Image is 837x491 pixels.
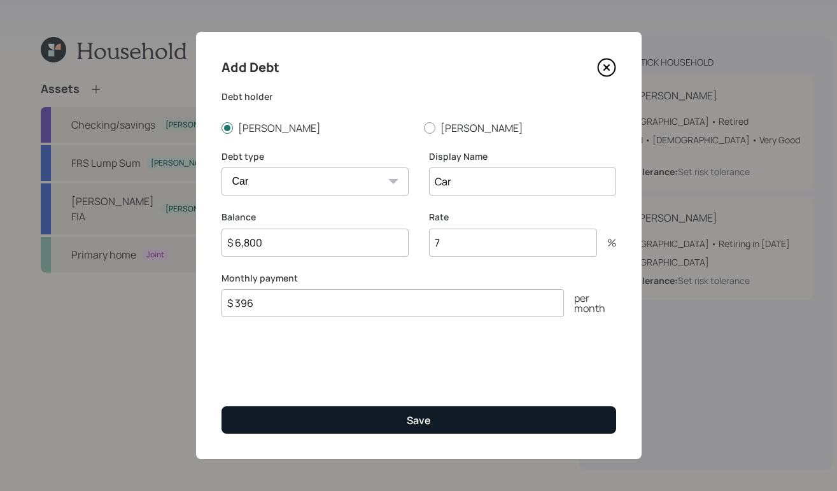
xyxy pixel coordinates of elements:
label: [PERSON_NAME] [222,121,414,135]
div: per month [564,293,616,313]
label: Debt type [222,150,409,163]
button: Save [222,406,616,434]
label: Balance [222,211,409,224]
label: Rate [429,211,616,224]
h4: Add Debt [222,57,279,78]
div: % [597,238,616,248]
div: Save [407,413,431,427]
label: [PERSON_NAME] [424,121,616,135]
label: Display Name [429,150,616,163]
label: Debt holder [222,90,616,103]
label: Monthly payment [222,272,616,285]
